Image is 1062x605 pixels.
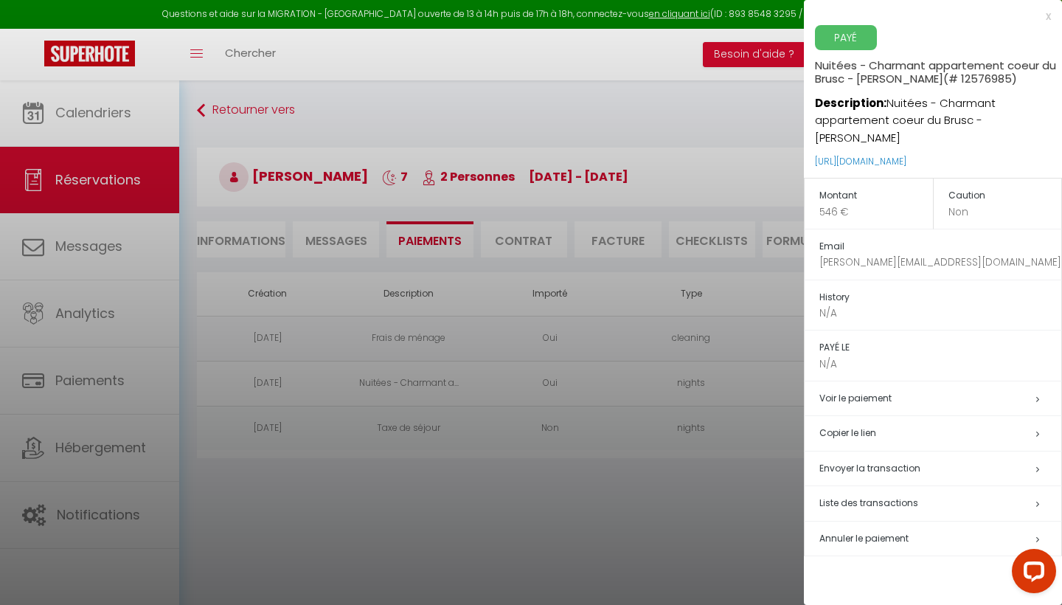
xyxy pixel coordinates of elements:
[819,425,1061,442] h5: Copier le lien
[819,187,933,204] h5: Montant
[815,155,906,167] a: [URL][DOMAIN_NAME]
[815,25,877,50] span: PAYÉ
[943,71,1017,86] span: (# 12576985)
[819,339,1061,356] h5: PAYÉ LE
[819,532,909,544] span: Annuler le paiement
[819,238,1061,255] h5: Email
[819,289,1061,306] h5: History
[815,95,886,111] strong: Description:
[819,462,920,474] span: Envoyer la transaction
[948,187,1062,204] h5: Caution
[804,7,1051,25] div: x
[815,50,1062,86] h5: Nuitées - Charmant appartement coeur du Brusc - [PERSON_NAME]
[1000,543,1062,605] iframe: LiveChat chat widget
[819,356,1061,372] p: N/A
[815,86,1062,147] p: Nuitées - Charmant appartement coeur du Brusc - [PERSON_NAME]
[819,255,1061,270] p: [PERSON_NAME][EMAIL_ADDRESS][DOMAIN_NAME]
[819,497,918,509] span: Liste des transactions
[819,204,933,220] p: 546 €
[819,305,1061,321] p: N/A
[819,392,892,404] a: Voir le paiement
[948,204,1062,220] p: Non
